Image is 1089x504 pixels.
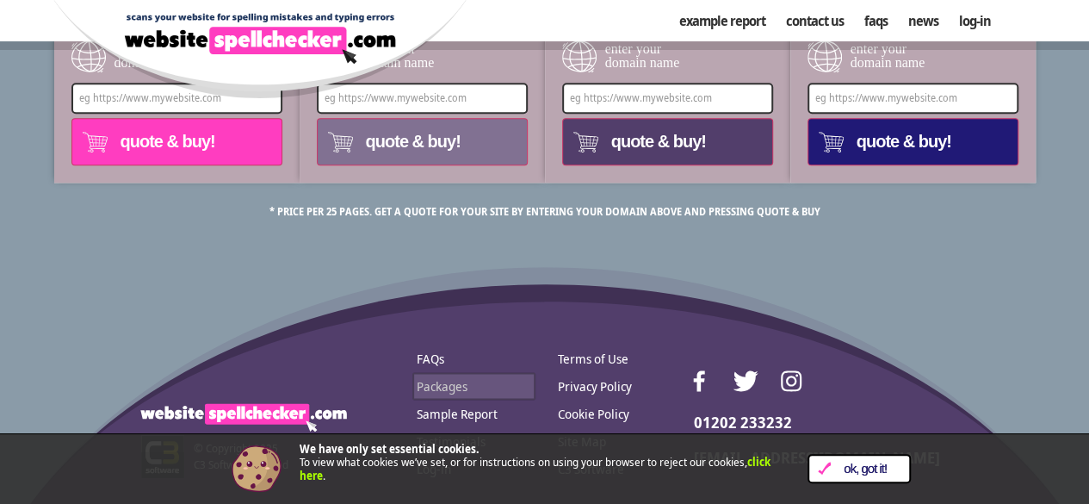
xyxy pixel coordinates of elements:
input: eg https://www.mywebsite.com [562,83,773,114]
a: 01202 233232 [694,412,792,432]
button: quote & buy! [71,118,282,165]
a: Site Map [553,427,676,455]
a: Example Report [668,4,775,37]
a: OK, Got it! [807,454,911,483]
a: FAQs [412,345,535,372]
span: OK, Got it! [831,462,900,476]
img: Cookie [231,443,282,495]
span: quote & buy! [603,128,706,154]
a: FAQs [853,4,897,37]
img: Follow Website SpellChecker on Twitter [733,368,758,394]
a: Log-in [948,4,1000,37]
a: Cookie Policy [553,400,676,427]
label: enter your domain name [562,38,773,74]
a: Testimonials [412,427,535,455]
a: Sample Report [412,400,535,427]
img: WebSiteSpellChecker [140,403,347,432]
button: quote & buy! [317,118,528,165]
span: quote & buy! [112,128,215,154]
strong: We have only set essential cookies. [300,441,480,457]
p: * Price per 25 pages. Get a quote for your site by entering your domain above and pressing quote ... [54,204,1036,220]
a: News [897,4,948,37]
a: Privacy Policy [553,372,676,400]
label: enter your domain name [807,38,1018,74]
p: To view what cookies we’ve set, or for instructions on using your browser to reject our cookies, . [300,443,782,483]
a: Packages [412,372,535,400]
span: quote & buy! [848,128,951,154]
button: quote & buy! [562,118,773,165]
button: quote & buy! [807,118,1018,165]
input: eg https://www.mywebsite.com [807,83,1018,114]
a: Contact us [775,4,853,37]
a: click here [300,454,770,483]
span: quote & buy! [357,128,461,154]
img: Find Website SpellChecker on Facebook [686,368,712,394]
a: Terms of Use [553,345,676,372]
